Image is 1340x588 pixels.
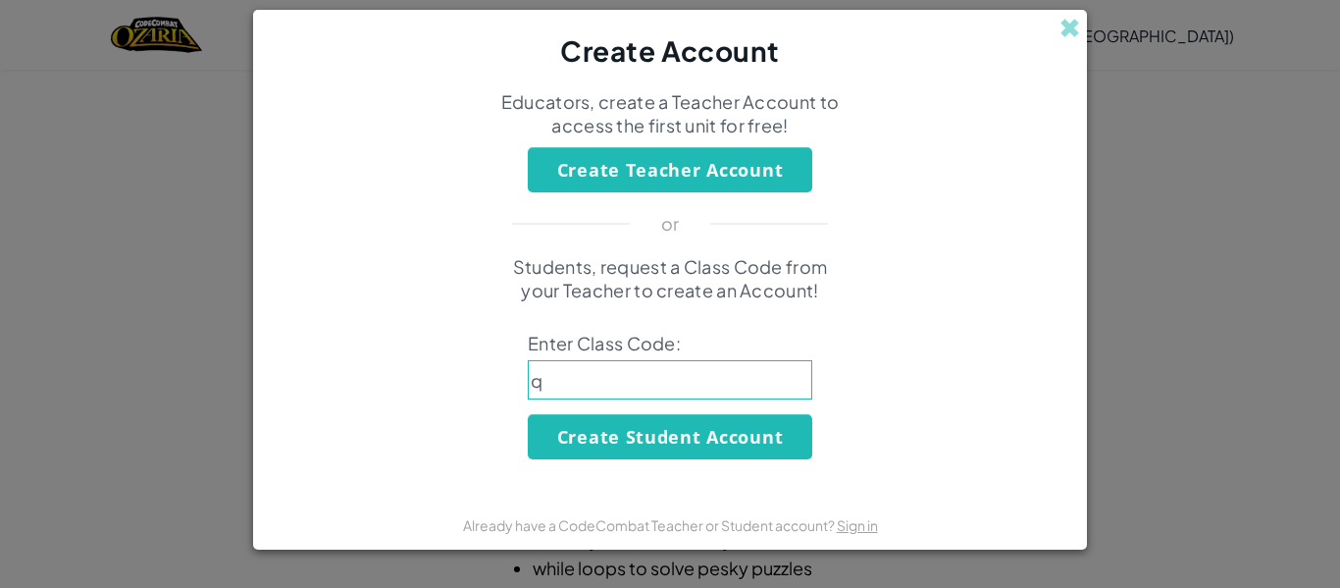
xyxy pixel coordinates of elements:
[560,33,780,68] span: Create Account
[528,414,812,459] button: Create Student Account
[463,516,837,534] span: Already have a CodeCombat Teacher or Student account?
[528,147,812,192] button: Create Teacher Account
[661,212,680,236] p: or
[528,332,812,355] span: Enter Class Code:
[498,90,842,137] p: Educators, create a Teacher Account to access the first unit for free!
[498,255,842,302] p: Students, request a Class Code from your Teacher to create an Account!
[837,516,878,534] a: Sign in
